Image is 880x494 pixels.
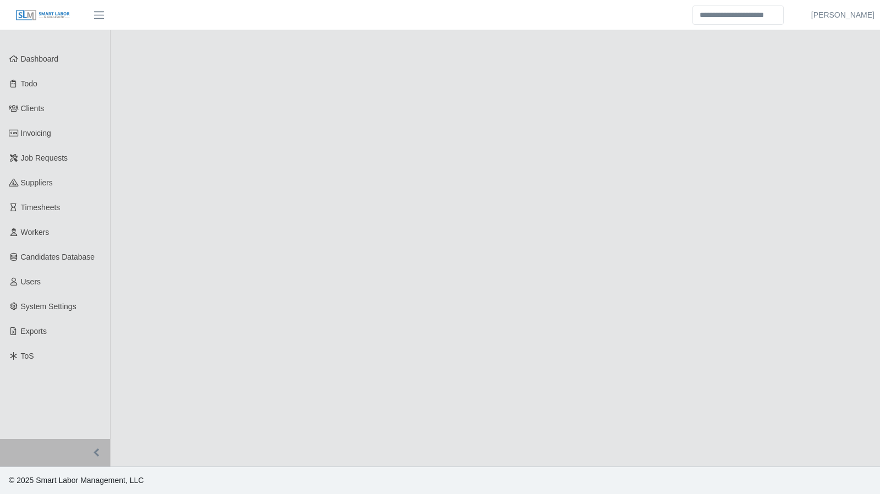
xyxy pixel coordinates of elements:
[21,302,76,311] span: System Settings
[21,178,53,187] span: Suppliers
[9,476,144,485] span: © 2025 Smart Labor Management, LLC
[21,153,68,162] span: Job Requests
[21,228,50,237] span: Workers
[811,9,875,21] a: [PERSON_NAME]
[15,9,70,21] img: SLM Logo
[21,104,45,113] span: Clients
[21,253,95,261] span: Candidates Database
[21,54,59,63] span: Dashboard
[21,277,41,286] span: Users
[21,129,51,138] span: Invoicing
[21,352,34,360] span: ToS
[692,6,784,25] input: Search
[21,79,37,88] span: Todo
[21,327,47,336] span: Exports
[21,203,61,212] span: Timesheets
